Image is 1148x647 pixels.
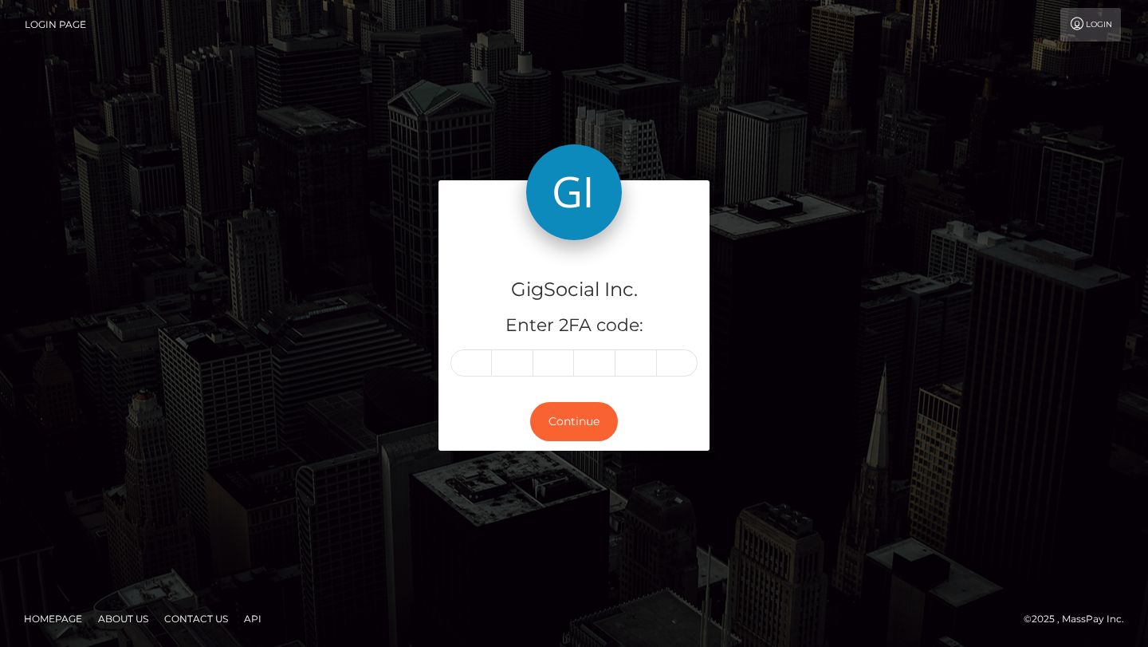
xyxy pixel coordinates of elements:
a: Homepage [18,606,88,631]
a: Login [1060,8,1121,41]
h4: GigSocial Inc. [450,276,698,304]
a: About Us [92,606,155,631]
a: Login Page [25,8,86,41]
a: API [238,606,268,631]
button: Continue [530,402,618,441]
a: Contact Us [158,606,234,631]
h5: Enter 2FA code: [450,314,698,338]
img: GigSocial Inc. [526,144,622,240]
div: © 2025 , MassPay Inc. [1024,610,1136,628]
